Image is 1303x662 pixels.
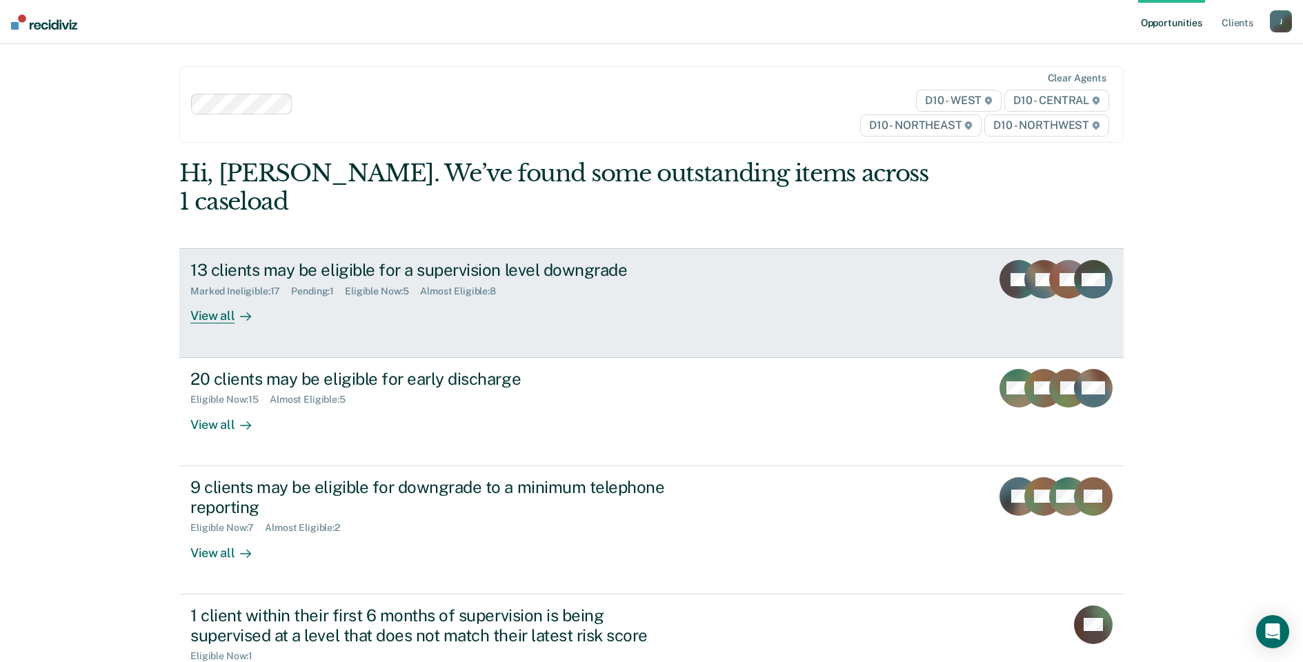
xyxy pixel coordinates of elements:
a: 20 clients may be eligible for early dischargeEligible Now:15Almost Eligible:5View all [179,358,1124,466]
div: 1 client within their first 6 months of supervision is being supervised at a level that does not ... [190,605,675,645]
div: Open Intercom Messenger [1256,615,1289,648]
div: Eligible Now : 1 [190,650,263,662]
div: 13 clients may be eligible for a supervision level downgrade [190,260,675,280]
div: View all [190,405,268,432]
div: Eligible Now : 7 [190,522,265,534]
div: Clear agents [1048,72,1106,84]
div: 20 clients may be eligible for early discharge [190,369,675,389]
div: View all [190,534,268,561]
div: Almost Eligible : 8 [420,285,507,297]
span: D10 - NORTHWEST [984,114,1108,137]
a: 9 clients may be eligible for downgrade to a minimum telephone reportingEligible Now:7Almost Elig... [179,466,1124,594]
div: View all [190,297,268,324]
span: D10 - WEST [916,90,1002,112]
div: Almost Eligible : 5 [270,394,357,405]
div: Pending : 1 [291,285,345,297]
div: 9 clients may be eligible for downgrade to a minimum telephone reporting [190,477,675,517]
img: Recidiviz [11,14,77,30]
div: Hi, [PERSON_NAME]. We’ve found some outstanding items across 1 caseload [179,159,935,216]
a: 13 clients may be eligible for a supervision level downgradeMarked Ineligible:17Pending:1Eligible... [179,248,1124,357]
div: Marked Ineligible : 17 [190,285,291,297]
div: Almost Eligible : 2 [265,522,351,534]
div: Eligible Now : 15 [190,394,270,405]
button: J [1270,10,1292,32]
div: Eligible Now : 5 [345,285,420,297]
span: D10 - NORTHEAST [860,114,982,137]
span: D10 - CENTRAL [1004,90,1109,112]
